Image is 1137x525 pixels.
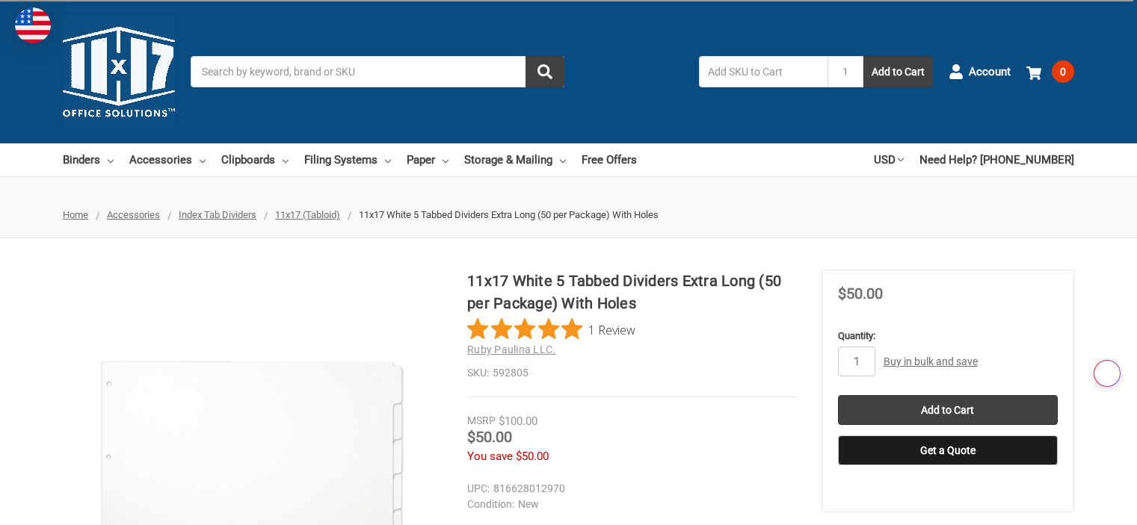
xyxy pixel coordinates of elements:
[191,56,564,87] input: Search by keyword, brand or SKU
[304,143,391,176] a: Filing Systems
[467,497,790,512] dd: New
[129,143,206,176] a: Accessories
[1026,52,1074,91] a: 0
[63,209,88,220] a: Home
[582,143,637,176] a: Free Offers
[499,414,537,428] span: $100.00
[467,318,635,341] button: Rated 5 out of 5 stars from 1 reviews. Jump to reviews.
[467,365,489,381] dt: SKU:
[467,344,555,355] a: Ruby Paulina LLC.
[863,56,933,87] button: Add to Cart
[838,395,1058,425] input: Add to Cart
[467,450,513,463] span: You save
[838,329,1058,344] label: Quantity:
[407,143,449,176] a: Paper
[467,428,512,446] span: $50.00
[588,318,635,341] span: 1 Review
[516,450,549,463] span: $50.00
[838,285,883,302] span: $50.00
[949,52,1011,91] a: Account
[179,209,256,220] a: Index Tab Dividers
[467,270,797,314] h1: 11x17 White 5 Tabbed Dividers Extra Long (50 per Package) With Holes
[969,63,1011,81] span: Account
[884,355,978,367] a: Buy in bulk and save
[919,143,1074,176] a: Need Help? [PHONE_NUMBER]
[464,143,566,176] a: Storage & Mailing
[467,497,514,512] dt: Condition:
[63,143,114,176] a: Binders
[467,481,490,497] dt: UPC:
[15,7,51,43] img: duty and tax information for United States
[874,143,904,176] a: USD
[467,365,797,381] dd: 592805
[467,413,496,429] div: MSRP
[107,209,160,220] a: Accessories
[359,209,659,220] span: 11x17 White 5 Tabbed Dividers Extra Long (50 per Package) With Holes
[275,209,340,220] a: 11x17 (Tabloid)
[699,56,828,87] input: Add SKU to Cart
[63,16,175,128] img: 11x17.com
[1052,60,1074,83] span: 0
[467,481,790,497] dd: 816628012970
[221,143,289,176] a: Clipboards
